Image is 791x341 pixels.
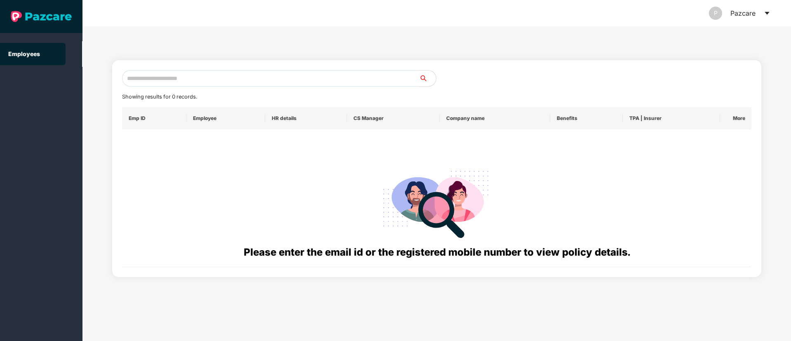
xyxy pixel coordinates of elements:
button: search [419,70,436,87]
th: Emp ID [122,107,187,129]
th: CS Manager [347,107,440,129]
span: search [419,75,436,82]
span: P [714,7,718,20]
span: Please enter the email id or the registered mobile number to view policy details. [244,246,630,258]
a: Employees [8,50,40,57]
span: Showing results for 0 records. [122,94,197,100]
th: Benefits [550,107,623,129]
th: More [720,107,751,129]
span: caret-down [764,10,770,16]
th: Employee [186,107,265,129]
img: svg+xml;base64,PHN2ZyB4bWxucz0iaHR0cDovL3d3dy53My5vcmcvMjAwMC9zdmciIHdpZHRoPSIyODgiIGhlaWdodD0iMj... [377,161,496,245]
th: TPA | Insurer [623,107,720,129]
th: HR details [265,107,346,129]
th: Company name [440,107,550,129]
